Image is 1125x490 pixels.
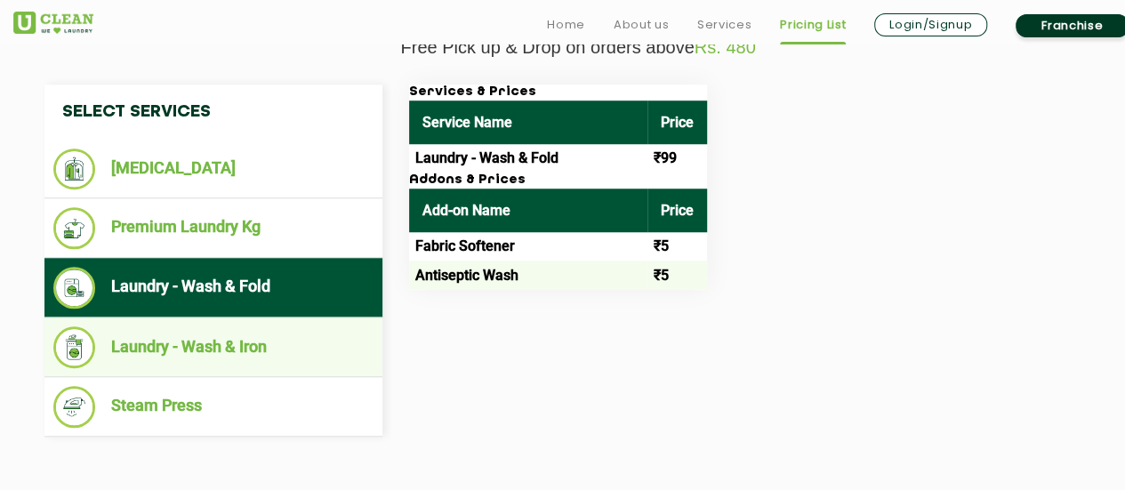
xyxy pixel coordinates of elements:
a: Pricing List [780,14,846,36]
img: Laundry - Wash & Iron [53,326,95,368]
a: About us [614,14,669,36]
li: [MEDICAL_DATA] [53,149,374,189]
th: Price [647,100,707,144]
img: Steam Press [53,386,95,428]
td: ₹5 [647,232,707,261]
td: ₹99 [647,144,707,173]
li: Steam Press [53,386,374,428]
li: Premium Laundry Kg [53,207,374,249]
li: Laundry - Wash & Fold [53,267,374,309]
h3: Addons & Prices [409,173,707,189]
td: Fabric Softener [409,232,647,261]
th: Add-on Name [409,189,647,232]
td: ₹5 [647,261,707,289]
img: Premium Laundry Kg [53,207,95,249]
img: Laundry - Wash & Fold [53,267,95,309]
h3: Services & Prices [409,84,707,100]
th: Service Name [409,100,647,144]
img: Dry Cleaning [53,149,95,189]
td: Antiseptic Wash [409,261,647,289]
th: Price [647,189,707,232]
td: Laundry - Wash & Fold [409,144,647,173]
a: Services [697,14,751,36]
li: Laundry - Wash & Iron [53,326,374,368]
img: UClean Laundry and Dry Cleaning [13,12,93,34]
a: Home [547,14,585,36]
a: Login/Signup [874,13,987,36]
h4: Select Services [44,84,382,140]
span: Rs. 480 [695,37,756,57]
